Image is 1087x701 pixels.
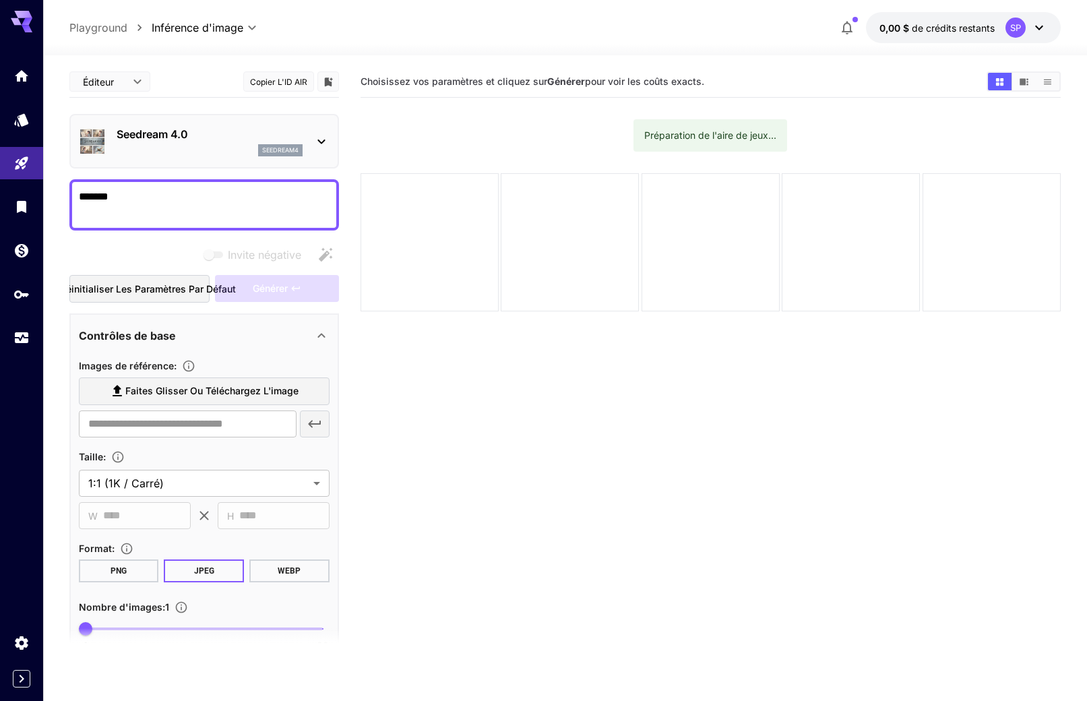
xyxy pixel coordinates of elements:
[60,283,236,295] font: Réinitialiser les paramètres par défaut
[79,121,330,162] div: Seedream 4.0seedream4
[164,559,244,582] button: JPEG
[987,71,1061,92] div: Afficher les médias en mode grilleAfficher les médias dans la vue vidéoAfficher les médias dans l...
[585,75,704,87] font: pour voir les coûts exacts.
[13,670,30,688] button: Expand sidebar
[322,73,334,90] button: Ajouter à la bibliothèque
[13,330,30,346] div: Usage
[165,601,169,613] font: 1
[79,451,103,462] font: Taille
[111,566,127,576] font: PNG
[117,127,188,141] font: Seedream 4.0
[243,71,314,92] button: Copier l'ID AIR
[103,451,106,462] font: :
[13,198,30,215] div: Bibliothèque
[13,67,30,84] div: Maison
[79,601,162,613] font: Nombre d'images
[912,22,995,34] font: de crédits restants
[361,75,547,87] font: Choisissez vos paramètres et cliquez sur
[278,566,301,576] font: WEBP
[112,543,115,554] font: :
[13,155,30,172] div: Aire de jeux
[228,248,301,262] font: Invite négative
[69,20,127,36] a: Playground
[169,601,193,614] button: Indiquez le nombre d'images à générer par requête. Chaque génération d'image sera facturée séparé...
[249,559,330,582] button: WEBP
[69,20,152,36] nav: fil d'Ariane
[194,566,214,576] font: JPEG
[13,242,30,259] div: Portefeuille
[88,510,98,522] font: W
[644,129,776,141] font: Préparation de l'aire de jeux...
[174,360,177,371] font: :
[177,359,201,373] button: Téléchargez une image de référence pour guider le résultat. Ceci est nécessaire pour l'impression...
[79,319,330,352] div: Contrôles de base
[1036,73,1059,90] button: Afficher les médias dans la vue liste
[79,360,174,371] font: Images de référence
[866,12,1061,43] button: 0,00 $SP
[115,542,139,555] button: Choisissez le format de fichier pour l'image de sortie.
[79,559,159,582] button: PNG
[69,275,210,303] button: Réinitialiser les paramètres par défaut
[201,247,312,264] span: Les invites négatives ne sont pas compatibles avec le modèle sélectionné.
[262,146,299,154] font: seedream4
[152,21,243,34] font: Inférence d'image
[1012,73,1036,90] button: Afficher les médias dans la vue vidéo
[227,510,234,522] font: H
[83,76,114,88] font: Éditeur
[79,329,176,342] font: Contrôles de base
[13,286,30,303] div: Clés API
[988,73,1012,90] button: Afficher les médias en mode grille
[250,77,307,87] font: Copier l'ID AIR
[879,21,995,35] div: 0,00 $
[88,477,164,490] font: 1:1 (1K / Carré)
[1010,22,1021,33] font: SP
[79,377,330,405] label: Faites glisser ou téléchargez l'image
[879,22,909,34] font: 0,00 $
[106,450,130,464] button: Ajustez les dimensions de l'image générée en spécifiant sa largeur et sa hauteur en pixels, ou sé...
[125,385,299,396] font: Faites glisser ou téléchargez l'image
[162,601,165,613] font: :
[13,111,30,128] div: Modèles
[547,75,585,87] font: Générer
[79,543,112,554] font: Format
[13,634,30,651] div: Paramètres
